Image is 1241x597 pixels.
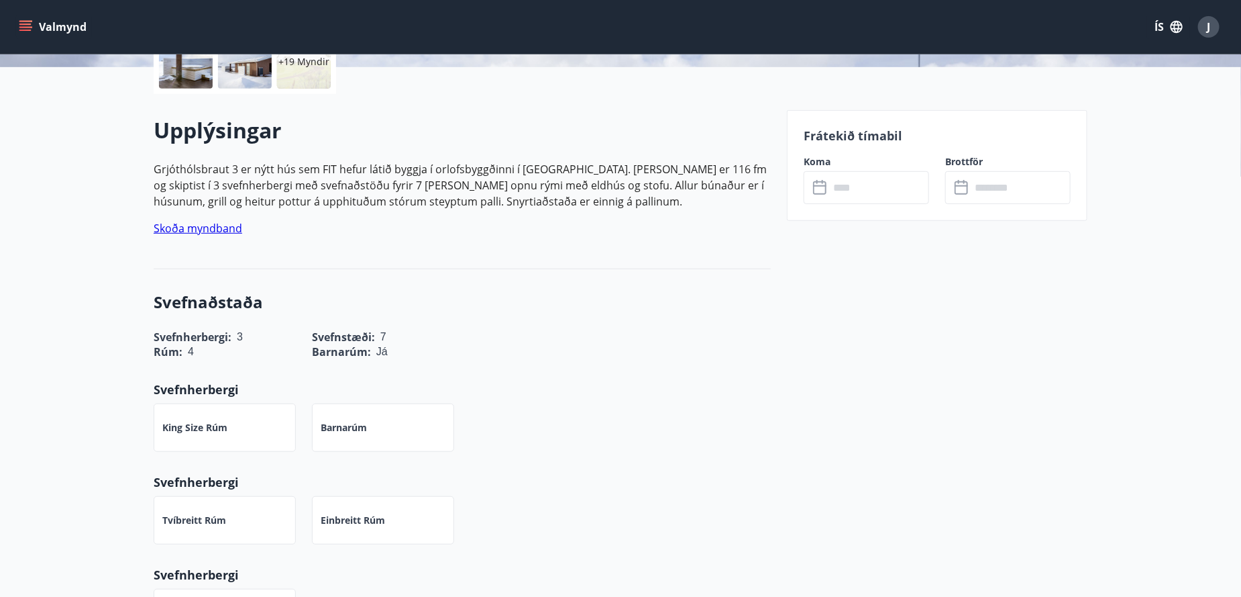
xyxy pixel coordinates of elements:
[154,345,182,359] span: Rúm :
[162,421,227,434] p: King Size rúm
[162,514,226,527] p: Tvíbreitt rúm
[16,15,92,39] button: menu
[154,116,771,145] h2: Upplýsingar
[945,155,1071,169] label: Brottför
[804,127,1071,144] p: Frátekið tímabil
[312,345,371,359] span: Barnarúm :
[154,291,771,314] h3: Svefnaðstaða
[321,514,385,527] p: Einbreitt rúm
[321,421,367,434] p: Barnarúm
[154,381,771,398] p: Svefnherbergi
[804,155,929,169] label: Koma
[188,345,194,359] span: 4
[154,566,771,584] p: Svefnherbergi
[154,221,242,236] a: Skoða myndband
[1147,15,1190,39] button: ÍS
[376,345,388,359] span: Já
[278,55,329,68] p: +19 Myndir
[154,473,771,491] p: Svefnherbergi
[1207,19,1211,34] span: J
[154,161,771,210] p: Grjóthólsbraut 3 er nýtt hús sem FIT hefur látið byggja í orlofsbyggðinni í [GEOGRAPHIC_DATA]. [P...
[1193,11,1225,43] button: J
